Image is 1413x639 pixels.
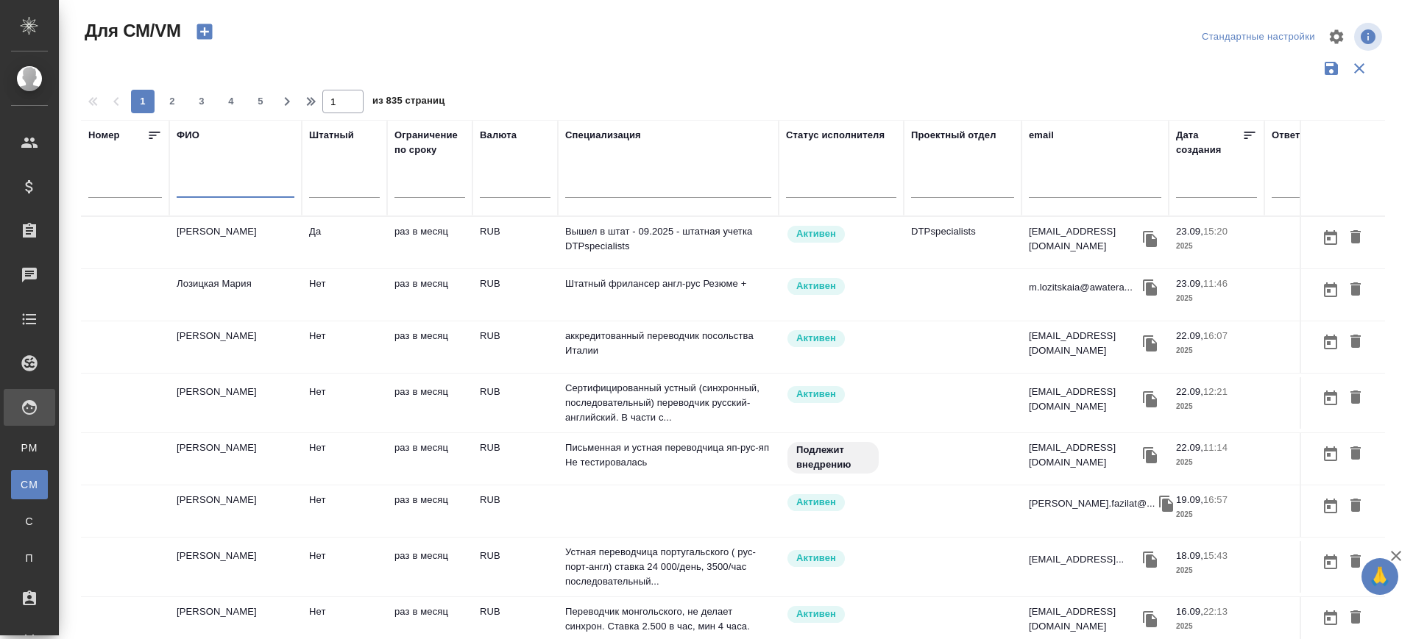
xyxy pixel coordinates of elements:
[387,321,472,373] td: раз в месяц
[169,321,302,373] td: [PERSON_NAME]
[187,19,222,44] button: Создать
[249,94,272,109] span: 5
[177,128,199,143] div: ФИО
[565,224,771,254] p: Вышел в штат - 09.2025 - штатная учетка DTPspecialists
[565,329,771,358] p: аккредитованный переводчик посольства Италии
[1272,128,1348,143] div: Ответственный
[786,276,896,296] div: Рядовой исполнитель: назначай с учетом рейтинга
[786,604,896,624] div: Рядовой исполнитель: назначай с учетом рейтинга
[1318,604,1343,632] button: Открыть календарь загрузки
[387,485,472,537] td: раз в месяц
[1176,226,1203,237] p: 23.09,
[1029,128,1054,143] div: email
[565,276,771,291] p: Штатный фрилансер англ-рус Резюме +
[1318,276,1343,304] button: Открыть календарь загрузки
[1139,228,1161,250] button: Скопировать
[169,217,302,268] td: [PERSON_NAME]
[1029,224,1139,254] p: [EMAIL_ADDRESS][DOMAIN_NAME]
[1343,604,1368,632] button: Удалить
[1343,224,1368,251] button: Удалить
[219,90,243,113] button: 4
[387,433,472,485] td: раз в месяц
[472,269,558,321] td: RUB
[1203,550,1228,561] p: 15:43
[1367,561,1392,592] span: 🙏
[480,128,517,143] div: Валюта
[160,90,184,113] button: 2
[1139,276,1161,299] button: Скопировать
[472,377,558,429] td: RUB
[302,485,387,537] td: Нет
[1139,332,1161,354] button: Скопировать
[18,440,40,455] span: PM
[169,269,302,321] td: Лозицкая Мария
[1361,558,1398,595] button: 🙏
[394,128,465,157] div: Ограничение по сроку
[1318,224,1343,251] button: Открыть календарь загрузки
[1176,343,1257,358] p: 2025
[472,217,558,268] td: RUB
[1317,54,1345,82] button: Сохранить фильтры
[565,604,771,634] p: Переводчик монгольского, не делает синхрон. Ставка 2.500 в час, мин 4 часа.
[796,387,836,401] p: Активен
[1139,549,1161,571] button: Скопировать
[1176,619,1257,634] p: 2025
[1029,329,1139,358] p: [EMAIL_ADDRESS][DOMAIN_NAME]
[1343,493,1368,520] button: Удалить
[786,329,896,349] div: Рядовой исполнитель: назначай с учетом рейтинга
[11,470,48,499] a: CM
[11,507,48,536] a: С
[904,217,1021,268] td: DTPspecialists
[1176,278,1203,289] p: 23.09,
[565,381,771,425] p: Сертифицированный устный (синхронный, последовательный) переводчик русский-английский. В части с...
[786,385,896,404] div: Рядовой исполнитель: назначай с учетом рейтинга
[1176,550,1203,561] p: 18.09,
[1203,278,1228,289] p: 11:46
[796,279,836,293] p: Активен
[1176,606,1203,617] p: 16.09,
[1176,442,1203,453] p: 22.09,
[565,128,641,143] div: Специализация
[565,545,771,589] p: Устная переводчица португальского ( рус-порт-англ) ставка 24 000/день, 3500/час последовательный...
[1176,330,1203,341] p: 22.09,
[1343,276,1368,304] button: Удалить
[1155,493,1177,515] button: Скопировать
[472,541,558,593] td: RUB
[1203,330,1228,341] p: 16:07
[1176,455,1257,470] p: 2025
[1139,388,1161,410] button: Скопировать
[18,514,40,529] span: С
[387,541,472,593] td: раз в месяц
[1139,444,1161,466] button: Скопировать
[219,94,243,109] span: 4
[472,321,558,373] td: RUB
[1029,552,1124,567] p: [EMAIL_ADDRESS]...
[786,493,896,513] div: Рядовой исполнитель: назначай с учетом рейтинга
[472,485,558,537] td: RUB
[1176,399,1257,414] p: 2025
[1203,442,1228,453] p: 11:14
[1319,19,1354,54] span: Настроить таблицу
[1318,549,1343,576] button: Открыть календарь загрузки
[81,19,181,43] span: Для СМ/VM
[160,94,184,109] span: 2
[1029,280,1133,295] p: m.lozitskaia@awatera...
[786,128,885,143] div: Статус исполнителя
[387,217,472,268] td: раз в месяц
[1029,496,1155,511] p: [PERSON_NAME].fazilat@...
[387,377,472,429] td: раз в месяц
[302,377,387,429] td: Нет
[249,90,272,113] button: 5
[1139,608,1161,630] button: Скопировать
[387,269,472,321] td: раз в месяц
[1029,440,1139,470] p: [EMAIL_ADDRESS][DOMAIN_NAME]
[796,443,870,472] p: Подлежит внедрению
[190,90,213,113] button: 3
[1029,385,1139,414] p: [EMAIL_ADDRESS][DOMAIN_NAME]
[1176,239,1257,254] p: 2025
[1176,507,1257,522] p: 2025
[1318,385,1343,412] button: Открыть календарь загрузки
[169,433,302,485] td: [PERSON_NAME]
[1176,291,1257,306] p: 2025
[169,485,302,537] td: [PERSON_NAME]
